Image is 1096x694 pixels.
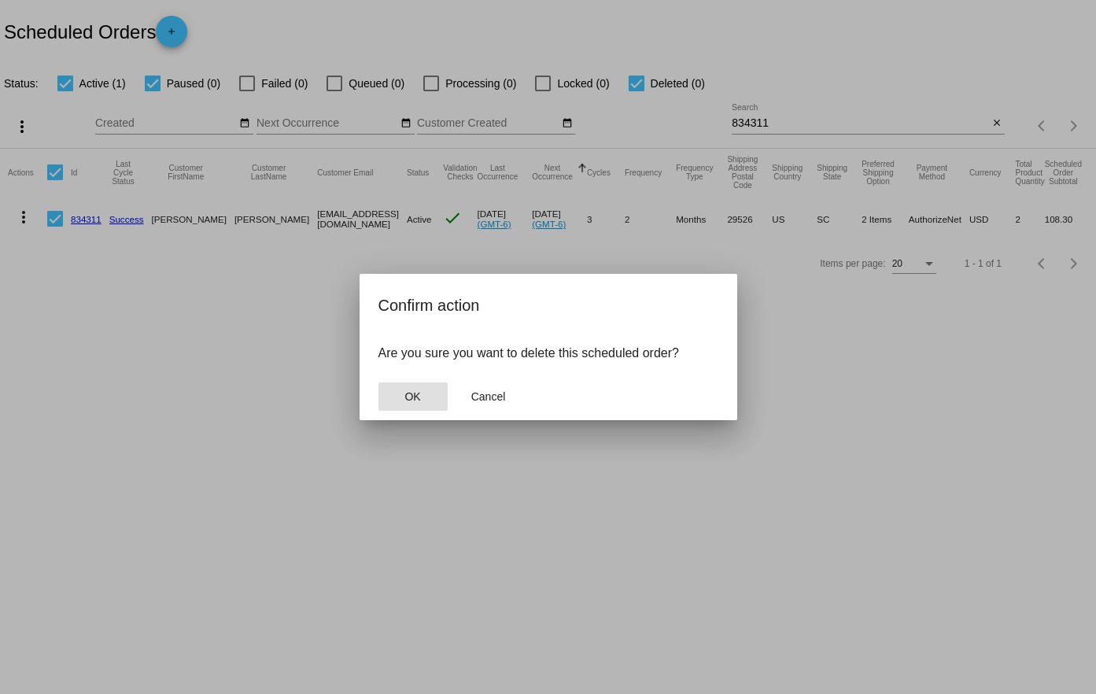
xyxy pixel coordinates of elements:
[378,346,718,360] p: Are you sure you want to delete this scheduled order?
[471,390,506,403] span: Cancel
[454,382,523,411] button: Close dialog
[404,390,420,403] span: OK
[378,382,448,411] button: Close dialog
[378,293,718,318] h2: Confirm action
